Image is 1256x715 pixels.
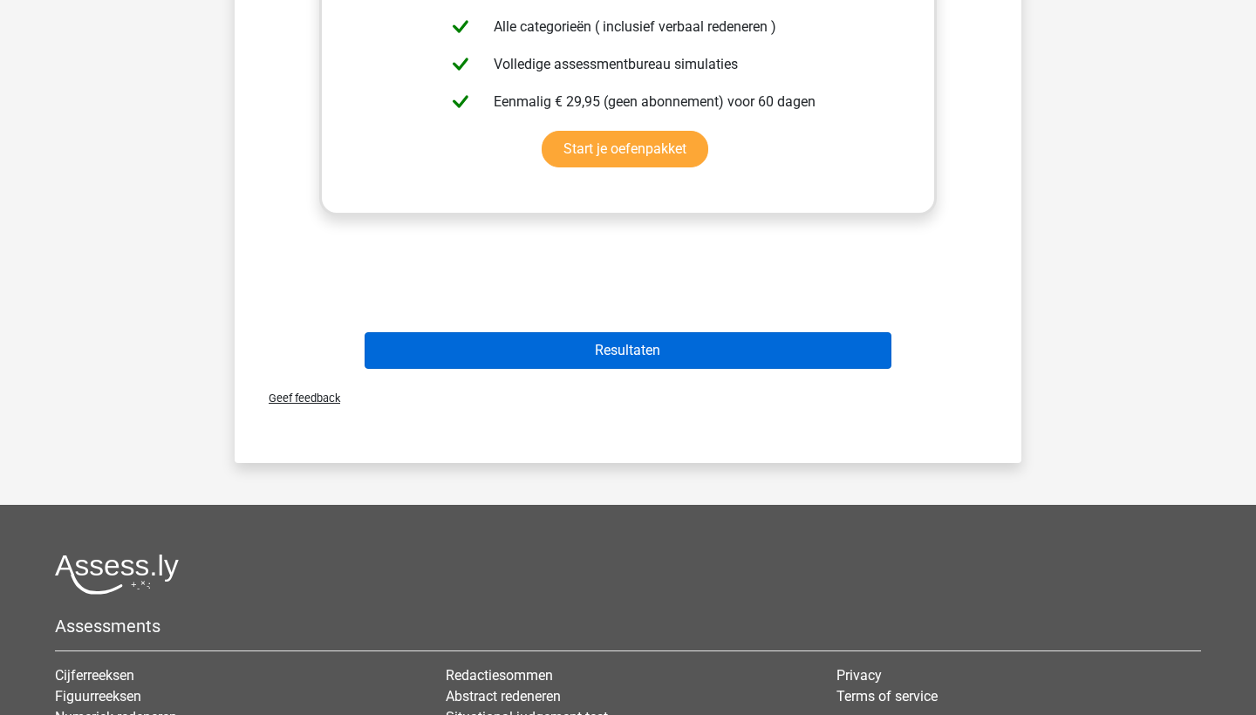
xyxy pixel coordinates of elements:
[365,332,892,369] button: Resultaten
[255,392,340,405] span: Geef feedback
[446,688,561,705] a: Abstract redeneren
[836,667,882,684] a: Privacy
[55,688,141,705] a: Figuurreeksen
[55,616,1201,637] h5: Assessments
[836,688,938,705] a: Terms of service
[542,131,708,167] a: Start je oefenpakket
[55,667,134,684] a: Cijferreeksen
[55,554,179,595] img: Assessly logo
[446,667,553,684] a: Redactiesommen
